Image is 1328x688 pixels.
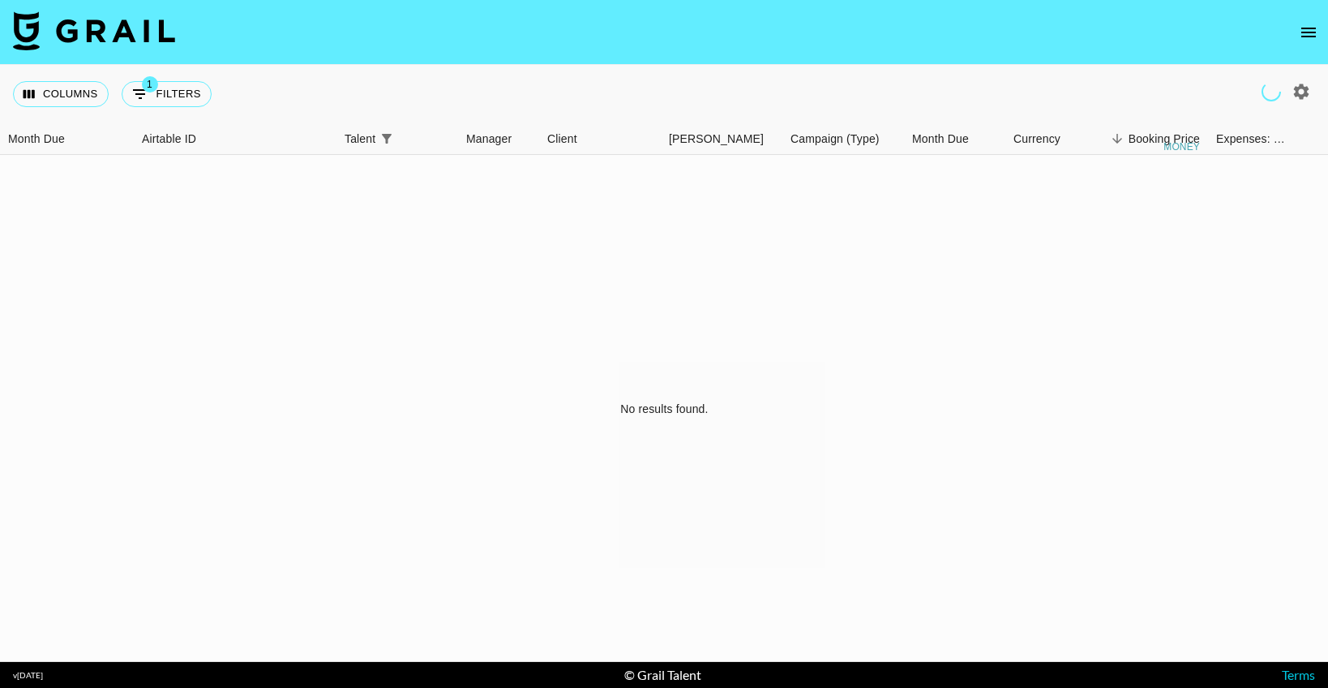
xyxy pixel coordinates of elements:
[547,123,577,155] div: Client
[1282,667,1315,682] a: Terms
[539,123,661,155] div: Client
[122,81,212,107] button: Show filters
[1163,142,1200,152] div: money
[661,123,782,155] div: Booker
[375,127,398,150] button: Show filters
[1292,16,1325,49] button: open drawer
[1260,80,1283,104] span: Refreshing clients, campaigns, users, talent, clients, campaigns...
[458,123,539,155] div: Manager
[142,76,158,92] span: 1
[13,81,109,107] button: Select columns
[375,127,398,150] div: 1 active filter
[13,670,43,681] div: v [DATE]
[8,123,65,155] div: Month Due
[1216,123,1286,155] div: Expenses: Remove Commission?
[134,123,336,155] div: Airtable ID
[782,123,904,155] div: Campaign (Type)
[912,123,969,155] div: Month Due
[345,123,375,155] div: Talent
[1013,123,1060,155] div: Currency
[1208,123,1289,155] div: Expenses: Remove Commission?
[142,123,196,155] div: Airtable ID
[398,127,421,150] button: Sort
[624,667,701,683] div: © Grail Talent
[1005,123,1086,155] div: Currency
[466,123,512,155] div: Manager
[13,11,175,50] img: Grail Talent
[336,123,458,155] div: Talent
[669,123,764,155] div: [PERSON_NAME]
[1129,123,1200,155] div: Booking Price
[1106,127,1129,150] button: Sort
[904,123,1005,155] div: Month Due
[790,123,880,155] div: Campaign (Type)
